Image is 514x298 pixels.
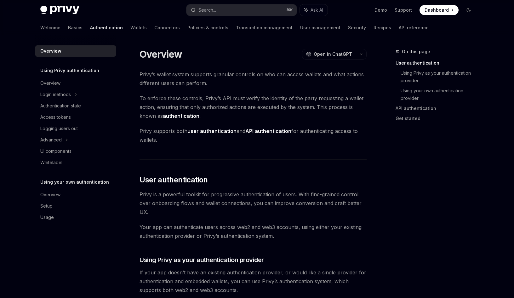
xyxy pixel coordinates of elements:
a: Using your own authentication provider [401,86,479,103]
div: Advanced [40,136,62,144]
a: User authentication [396,58,479,68]
div: Setup [40,202,53,210]
a: Dashboard [420,5,459,15]
a: Usage [35,212,116,223]
button: Search...⌘K [186,4,297,16]
span: To enforce these controls, Privy’s API must verify the identity of the party requesting a wallet ... [140,94,367,120]
a: Overview [35,189,116,200]
h1: Overview [140,49,182,60]
div: Overview [40,79,60,87]
span: If your app doesn’t have an existing authentication provider, or would like a single provider for... [140,268,367,295]
span: ⌘ K [286,8,293,13]
div: Whitelabel [40,159,62,166]
a: Policies & controls [187,20,228,35]
span: Dashboard [425,7,449,13]
a: Overview [35,77,116,89]
a: Demo [374,7,387,13]
strong: user authentication [187,128,237,134]
a: API reference [399,20,429,35]
div: Login methods [40,91,71,98]
span: Open in ChatGPT [314,51,352,57]
a: API authentication [396,103,479,113]
div: Usage [40,214,54,221]
button: Open in ChatGPT [302,49,356,60]
div: Overview [40,47,61,55]
a: Get started [396,113,479,123]
div: UI components [40,147,71,155]
span: Ask AI [311,7,323,13]
a: Support [395,7,412,13]
a: Using Privy as your authentication provider [401,68,479,86]
a: Whitelabel [35,157,116,168]
a: User management [300,20,340,35]
img: dark logo [40,6,79,14]
span: Privy supports both and for authenticating access to wallets. [140,127,367,144]
div: Logging users out [40,125,78,132]
a: Overview [35,45,116,57]
a: Security [348,20,366,35]
span: Privy is a powerful toolkit for progressive authentication of users. With fine-grained control ov... [140,190,367,216]
button: Toggle dark mode [464,5,474,15]
h5: Using your own authentication [40,178,109,186]
div: Search... [198,6,216,14]
a: Setup [35,200,116,212]
div: Authentication state [40,102,81,110]
a: Access tokens [35,112,116,123]
span: Privy’s wallet system supports granular controls on who can access wallets and what actions diffe... [140,70,367,88]
a: Recipes [374,20,391,35]
div: Access tokens [40,113,71,121]
button: Ask AI [300,4,328,16]
a: UI components [35,146,116,157]
a: Authentication [90,20,123,35]
a: Authentication state [35,100,116,112]
a: Welcome [40,20,60,35]
span: User authentication [140,175,208,185]
strong: API authentication [245,128,291,134]
h5: Using Privy authentication [40,67,99,74]
span: Your app can authenticate users across web2 and web3 accounts, using either your existing authent... [140,223,367,240]
strong: authentication [163,113,199,119]
a: Wallets [130,20,147,35]
span: Using Privy as your authentication provider [140,255,264,264]
a: Basics [68,20,83,35]
a: Transaction management [236,20,293,35]
a: Connectors [154,20,180,35]
div: Overview [40,191,60,198]
a: Logging users out [35,123,116,134]
span: On this page [402,48,430,55]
